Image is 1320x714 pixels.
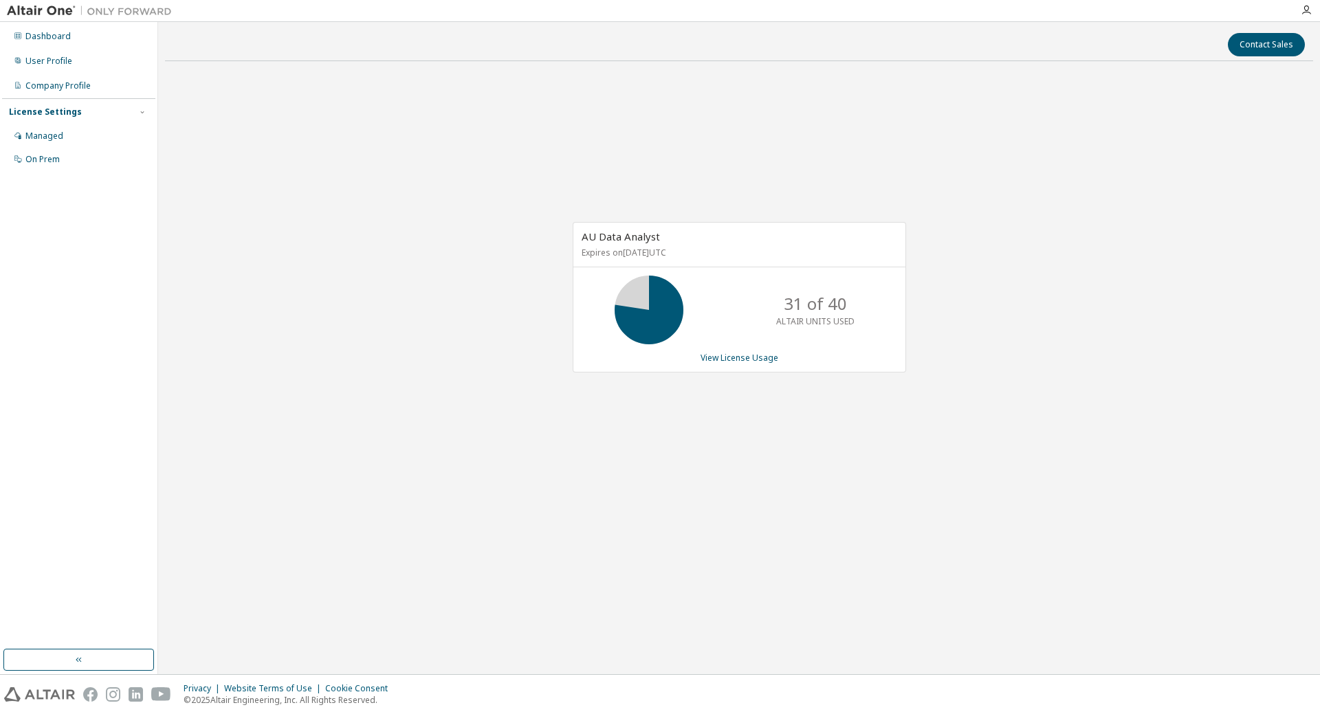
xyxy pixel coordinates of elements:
[83,687,98,702] img: facebook.svg
[7,4,179,18] img: Altair One
[701,352,778,364] a: View License Usage
[25,131,63,142] div: Managed
[25,56,72,67] div: User Profile
[224,683,325,694] div: Website Terms of Use
[25,80,91,91] div: Company Profile
[9,107,82,118] div: License Settings
[129,687,143,702] img: linkedin.svg
[325,683,396,694] div: Cookie Consent
[776,315,855,327] p: ALTAIR UNITS USED
[582,230,660,243] span: AU Data Analyst
[784,292,847,315] p: 31 of 40
[106,687,120,702] img: instagram.svg
[184,683,224,694] div: Privacy
[25,154,60,165] div: On Prem
[4,687,75,702] img: altair_logo.svg
[582,247,894,258] p: Expires on [DATE] UTC
[151,687,171,702] img: youtube.svg
[25,31,71,42] div: Dashboard
[1228,33,1305,56] button: Contact Sales
[184,694,396,706] p: © 2025 Altair Engineering, Inc. All Rights Reserved.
